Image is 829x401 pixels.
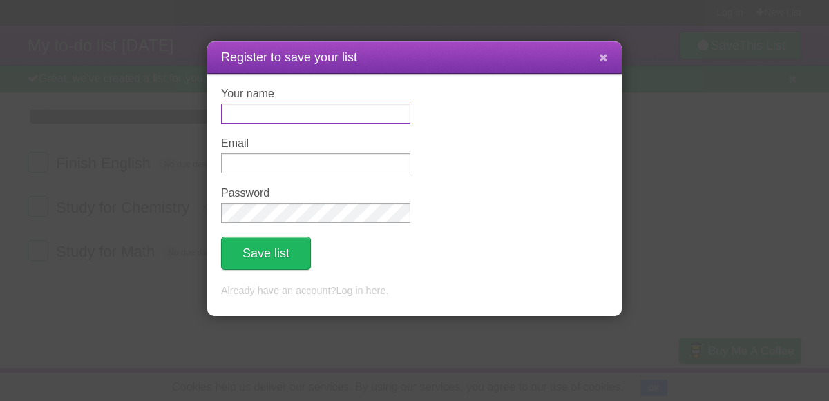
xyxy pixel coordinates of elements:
label: Email [221,137,410,150]
label: Password [221,187,410,199]
button: Save list [221,237,311,270]
label: Your name [221,88,410,100]
a: Log in here [336,285,385,296]
h1: Register to save your list [221,48,608,67]
p: Already have an account? . [221,284,608,299]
